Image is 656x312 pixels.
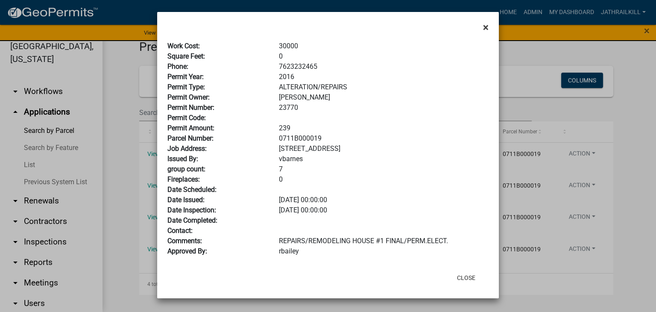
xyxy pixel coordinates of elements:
[272,103,495,113] div: 23770
[167,196,205,204] b: Date Issued:
[167,185,217,194] b: Date Scheduled:
[272,154,495,164] div: vbarnes
[272,123,495,133] div: 239
[167,93,210,101] b: Permit Owner:
[167,237,202,245] b: Comments:
[167,247,207,255] b: Approved By:
[167,83,205,91] b: Permit Type:
[272,164,495,174] div: 7
[272,195,495,205] div: [DATE] 00:00:00
[272,205,495,215] div: [DATE] 00:00:00
[476,15,495,39] button: Close
[272,72,495,82] div: 2016
[167,52,205,60] b: Square Feet:
[272,144,495,154] div: [STREET_ADDRESS]
[450,270,482,286] button: Close
[167,42,200,50] b: Work Cost:
[272,82,495,92] div: ALTERATION/REPAIRS
[167,114,206,122] b: Permit Code:
[167,216,217,224] b: Date Completed:
[167,206,216,214] b: Date Inspection:
[167,175,200,183] b: Fireplaces:
[272,246,495,256] div: rbailey
[272,133,495,144] div: 0711B000019
[272,236,495,246] div: REPAIRS/REMODELING HOUSE #1 FINAL/PERM.ELECT.
[167,103,214,112] b: Permit Number:
[272,51,495,62] div: 0
[167,134,214,142] b: Parcel Number:
[272,62,495,72] div: 7623232465
[167,155,198,163] b: Issued By:
[167,227,193,235] b: Contact:
[483,21,489,33] span: ×
[167,124,214,132] b: Permit Amount:
[272,174,495,185] div: 0
[272,92,495,103] div: [PERSON_NAME]
[167,73,204,81] b: Permit Year:
[167,62,188,71] b: Phone:
[167,144,207,153] b: Job Address:
[272,41,495,51] div: 30000
[167,165,205,173] b: group count:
